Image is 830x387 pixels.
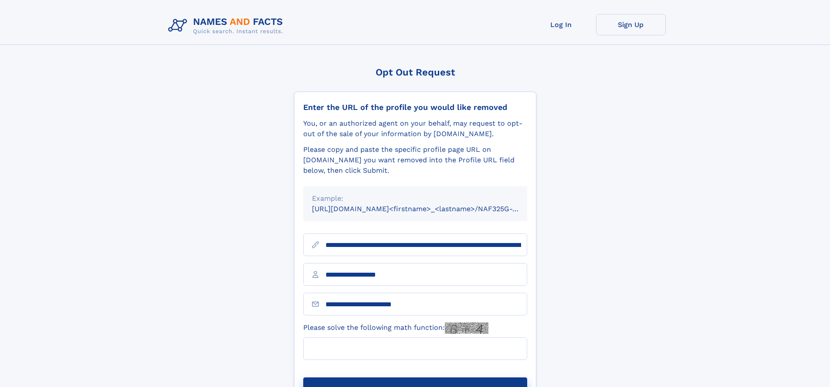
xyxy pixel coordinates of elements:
a: Sign Up [596,14,666,35]
small: [URL][DOMAIN_NAME]<firstname>_<lastname>/NAF325G-xxxxxxxx [312,205,544,213]
label: Please solve the following math function: [303,322,488,334]
div: Please copy and paste the specific profile page URL on [DOMAIN_NAME] you want removed into the Pr... [303,144,527,176]
a: Log In [526,14,596,35]
div: Example: [312,193,518,204]
div: Enter the URL of the profile you would like removed [303,103,527,112]
div: You, or an authorized agent on your behalf, may request to opt-out of the sale of your informatio... [303,118,527,139]
img: Logo Names and Facts [165,14,290,38]
div: Opt Out Request [294,67,536,78]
